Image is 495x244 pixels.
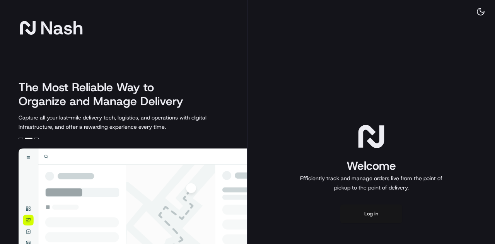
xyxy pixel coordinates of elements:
[340,205,402,223] button: Log in
[19,80,192,108] h2: The Most Reliable Way to Organize and Manage Delivery
[297,158,445,174] h1: Welcome
[19,113,241,131] p: Capture all your last-mile delivery tech, logistics, and operations with digital infrastructure, ...
[40,20,83,36] span: Nash
[297,174,445,192] p: Efficiently track and manage orders live from the point of pickup to the point of delivery.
